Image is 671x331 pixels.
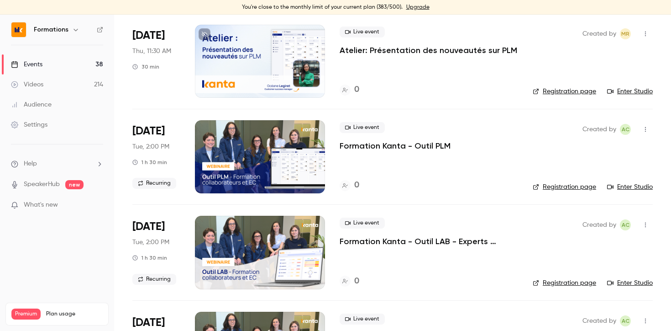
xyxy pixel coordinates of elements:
span: Live event [340,122,385,133]
span: What's new [24,200,58,210]
span: AC [622,124,629,135]
a: Formation Kanta - Outil LAB - Experts Comptables & Collaborateurs [340,236,518,247]
span: Tue, 2:00 PM [132,238,169,247]
div: Dec 4 Thu, 11:30 AM (Europe/Paris) [132,25,180,98]
span: Created by [582,124,616,135]
div: 1 h 30 min [132,254,167,262]
a: Upgrade [406,4,430,11]
img: Formations [11,22,26,37]
div: 1 h 30 min [132,159,167,166]
a: Atelier: Présentation des nouveautés sur PLM [340,45,517,56]
span: [DATE] [132,315,165,330]
a: SpeakerHub [24,180,60,189]
div: Videos [11,80,43,89]
a: 0 [340,179,359,192]
h4: 0 [354,275,359,288]
div: 30 min [132,63,159,70]
span: Help [24,159,37,169]
a: Registration page [533,87,596,96]
span: Created by [582,28,616,39]
span: Plan usage [46,310,103,318]
span: Anaïs Cachelou [620,315,631,326]
div: Dec 9 Tue, 2:00 PM (Europe/Paris) [132,120,180,193]
h6: Formations [34,25,68,34]
li: help-dropdown-opener [11,159,103,169]
span: [DATE] [132,28,165,43]
span: MR [621,28,629,39]
a: Enter Studio [607,278,653,288]
span: Anaïs Cachelou [620,124,631,135]
a: Enter Studio [607,182,653,192]
span: Recurring [132,274,176,285]
div: Settings [11,120,47,129]
span: Premium [11,309,41,320]
a: 0 [340,84,359,96]
span: Tue, 2:00 PM [132,142,169,151]
div: Events [11,60,42,69]
span: Anaïs Cachelou [620,219,631,230]
span: AC [622,315,629,326]
div: Audience [11,100,52,109]
a: Formation Kanta - Outil PLM [340,140,451,151]
a: 0 [340,275,359,288]
span: Recurring [132,178,176,189]
span: Marion Roquet [620,28,631,39]
span: [DATE] [132,219,165,234]
span: Live event [340,218,385,229]
h4: 0 [354,179,359,192]
h4: 0 [354,84,359,96]
span: Live event [340,314,385,325]
span: Created by [582,219,616,230]
span: Created by [582,315,616,326]
a: Enter Studio [607,87,653,96]
a: Registration page [533,278,596,288]
span: Thu, 11:30 AM [132,47,171,56]
a: Registration page [533,182,596,192]
span: AC [622,219,629,230]
div: Dec 9 Tue, 2:00 PM (Europe/Paris) [132,216,180,289]
span: Live event [340,27,385,37]
iframe: Noticeable Trigger [92,201,103,209]
span: new [65,180,84,189]
span: [DATE] [132,124,165,139]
